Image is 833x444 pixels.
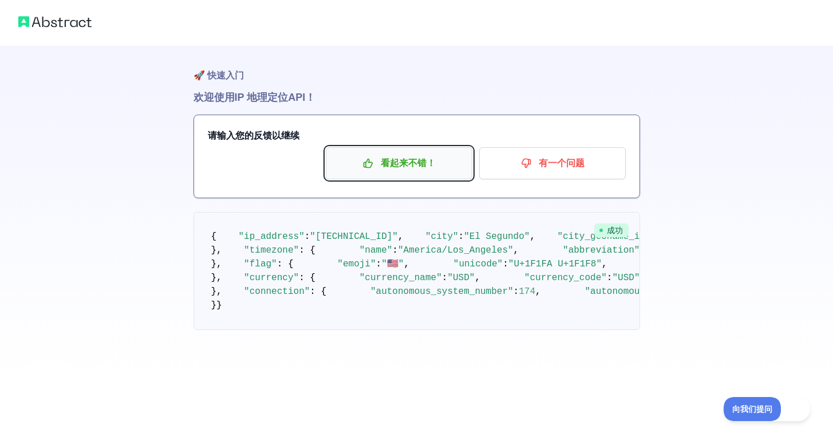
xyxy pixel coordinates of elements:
[381,259,404,269] span: "🇺🇸"
[244,273,299,283] span: "currency"
[514,286,519,297] span: :
[503,259,508,269] span: :
[299,273,315,283] span: : {
[370,286,514,297] span: "autonomous_system_number"
[277,259,294,269] span: : {
[514,245,519,256] span: ,
[376,259,382,269] span: :
[244,245,299,256] span: "timezone"
[194,89,640,105] h1: 欢迎使用 IP 地理定位 API！
[594,223,629,237] span: 成功
[557,231,650,242] span: "city_geoname_id"
[398,245,514,256] span: "America/Los_Angeles"
[211,231,217,242] span: {
[453,259,503,269] span: "unicode"
[442,273,448,283] span: :
[519,286,535,297] span: 174
[425,231,459,242] span: "city"
[464,231,530,242] span: "El Segundo"
[239,231,305,242] span: "ip_address"
[334,154,464,173] p: 看起来不错！
[360,245,393,256] span: "name"
[612,273,639,283] span: "USD"
[488,154,617,173] p: 有一个问题
[360,273,442,283] span: "currency_name"
[310,231,398,242] span: "[TECHNICAL_ID]"
[563,245,639,256] span: "abbreviation"
[585,286,760,297] span: "autonomous_system_organization"
[602,259,607,269] span: ,
[305,231,310,242] span: :
[535,286,541,297] span: ,
[337,259,376,269] span: "emoji"
[244,259,277,269] span: "flag"
[447,273,475,283] span: "USD"
[392,245,398,256] span: :
[244,286,310,297] span: "connection"
[724,397,810,421] iframe: Toggle Customer Support
[479,147,626,179] button: 有一个问题
[310,286,326,297] span: : {
[404,259,409,269] span: ,
[508,259,602,269] span: "U+1F1FA U+1F1F8"
[194,46,640,89] h1: 🚀 快速入门
[299,245,315,256] span: : {
[475,273,480,283] span: ,
[530,231,535,242] span: ,
[208,129,626,143] h3: 请输入您的反馈以继续
[18,14,92,30] img: 抽象标志
[524,273,607,283] span: "currency_code"
[459,231,464,242] span: :
[398,231,404,242] span: ,
[607,273,613,283] span: :
[326,147,472,179] button: 看起来不错！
